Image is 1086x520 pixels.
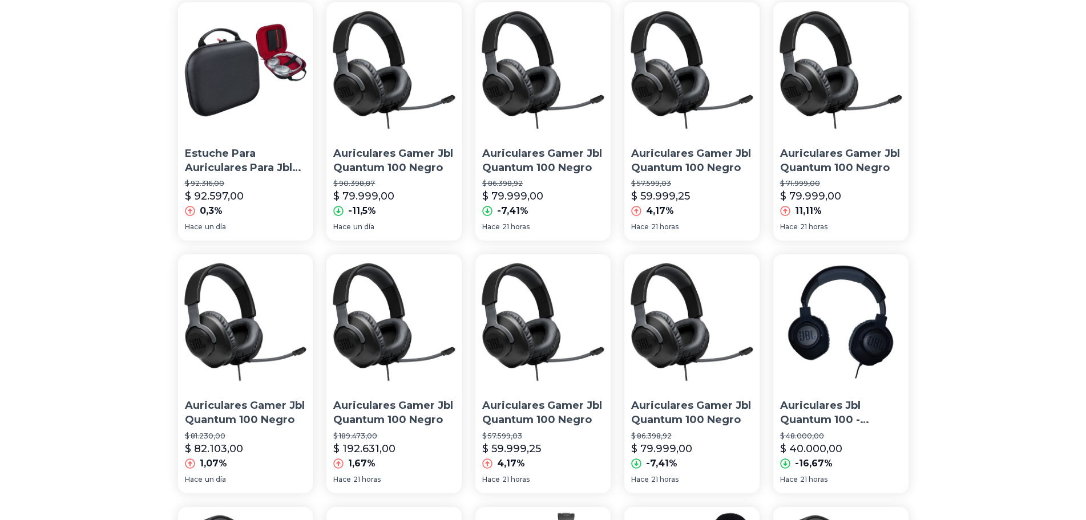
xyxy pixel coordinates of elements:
[185,222,203,231] span: Hace
[475,254,611,493] a: Auriculares Gamer Jbl Quantum 100 NegroAuriculares Gamer Jbl Quantum 100 Negro$ 57.599,03$ 59.999...
[185,188,244,204] p: $ 92.597,00
[353,475,381,484] span: 21 horas
[326,254,462,493] a: Auriculares Gamer Jbl Quantum 100 NegroAuriculares Gamer Jbl Quantum 100 Negro$ 189.473,00$ 192.6...
[185,399,306,427] p: Auriculares Gamer Jbl Quantum 100 Negro
[780,441,842,457] p: $ 40.000,00
[178,254,313,493] a: Auriculares Gamer Jbl Quantum 100 NegroAuriculares Gamer Jbl Quantum 100 Negro$ 81.230,00$ 82.103...
[205,475,226,484] span: un día
[200,204,223,218] p: 0,3%
[326,254,462,389] img: Auriculares Gamer Jbl Quantum 100 Negro
[333,441,395,457] p: $ 192.631,00
[333,399,455,427] p: Auriculares Gamer Jbl Quantum 100 Negro
[482,147,604,175] p: Auriculares Gamer Jbl Quantum 100 Negro
[333,475,351,484] span: Hace
[631,475,649,484] span: Hace
[326,2,462,137] img: Auriculares Gamer Jbl Quantum 100 Negro
[185,147,306,175] p: Estuche Para Auriculares Para Jbl Quantum 100, 400, 600
[333,188,394,204] p: $ 79.999,00
[795,204,822,218] p: 11,11%
[651,222,679,231] span: 21 horas
[482,432,604,441] p: $ 57.599,03
[326,2,462,241] a: Auriculares Gamer Jbl Quantum 100 NegroAuriculares Gamer Jbl Quantum 100 Negro$ 90.398,87$ 79.999...
[631,179,753,188] p: $ 57.599,03
[780,399,902,427] p: Auriculares Jbl Quantum 100 - Nuevos Cancelación De Ruido
[178,2,313,137] img: Estuche Para Auriculares Para Jbl Quantum 100, 400, 600
[631,147,753,175] p: Auriculares Gamer Jbl Quantum 100 Negro
[482,475,500,484] span: Hace
[631,399,753,427] p: Auriculares Gamer Jbl Quantum 100 Negro
[205,222,226,231] span: un día
[333,179,455,188] p: $ 90.398,87
[178,254,313,389] img: Auriculares Gamer Jbl Quantum 100 Negro
[185,432,306,441] p: $ 81.230,00
[646,457,677,470] p: -7,41%
[800,475,827,484] span: 21 horas
[780,188,841,204] p: $ 79.999,00
[800,222,827,231] span: 21 horas
[651,475,679,484] span: 21 horas
[795,457,833,470] p: -16,67%
[475,2,611,137] img: Auriculares Gamer Jbl Quantum 100 Negro
[780,475,798,484] span: Hace
[780,147,902,175] p: Auriculares Gamer Jbl Quantum 100 Negro
[200,457,227,470] p: 1,07%
[631,222,649,231] span: Hace
[624,2,760,241] a: Auriculares Gamer Jbl Quantum 100 NegroAuriculares Gamer Jbl Quantum 100 Negro$ 57.599,03$ 59.999...
[482,399,604,427] p: Auriculares Gamer Jbl Quantum 100 Negro
[773,254,909,389] img: Auriculares Jbl Quantum 100 - Nuevos Cancelación De Ruido
[780,222,798,231] span: Hace
[185,179,306,188] p: $ 92.316,00
[178,2,313,241] a: Estuche Para Auriculares Para Jbl Quantum 100, 400, 600Estuche Para Auriculares Para Jbl Quantum ...
[185,441,243,457] p: $ 82.103,00
[482,179,604,188] p: $ 86.398,92
[646,204,674,218] p: 4,17%
[780,179,902,188] p: $ 71.999,00
[348,204,376,218] p: -11,5%
[353,222,374,231] span: un día
[502,222,530,231] span: 21 horas
[624,254,760,493] a: Auriculares Gamer Jbl Quantum 100 NegroAuriculares Gamer Jbl Quantum 100 Negro$ 86.398,92$ 79.999...
[482,188,543,204] p: $ 79.999,00
[624,254,760,389] img: Auriculares Gamer Jbl Quantum 100 Negro
[475,2,611,241] a: Auriculares Gamer Jbl Quantum 100 NegroAuriculares Gamer Jbl Quantum 100 Negro$ 86.398,92$ 79.999...
[348,457,376,470] p: 1,67%
[482,222,500,231] span: Hace
[333,222,351,231] span: Hace
[773,2,909,137] img: Auriculares Gamer Jbl Quantum 100 Negro
[333,432,455,441] p: $ 189.473,00
[482,441,541,457] p: $ 59.999,25
[502,475,530,484] span: 21 horas
[475,254,611,389] img: Auriculares Gamer Jbl Quantum 100 Negro
[497,204,528,218] p: -7,41%
[333,147,455,175] p: Auriculares Gamer Jbl Quantum 100 Negro
[773,254,909,493] a: Auriculares Jbl Quantum 100 - Nuevos Cancelación De RuidoAuriculares Jbl Quantum 100 - Nuevos Can...
[185,475,203,484] span: Hace
[780,432,902,441] p: $ 48.000,00
[631,188,690,204] p: $ 59.999,25
[624,2,760,137] img: Auriculares Gamer Jbl Quantum 100 Negro
[497,457,525,470] p: 4,17%
[631,441,692,457] p: $ 79.999,00
[773,2,909,241] a: Auriculares Gamer Jbl Quantum 100 NegroAuriculares Gamer Jbl Quantum 100 Negro$ 71.999,00$ 79.999...
[631,432,753,441] p: $ 86.398,92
